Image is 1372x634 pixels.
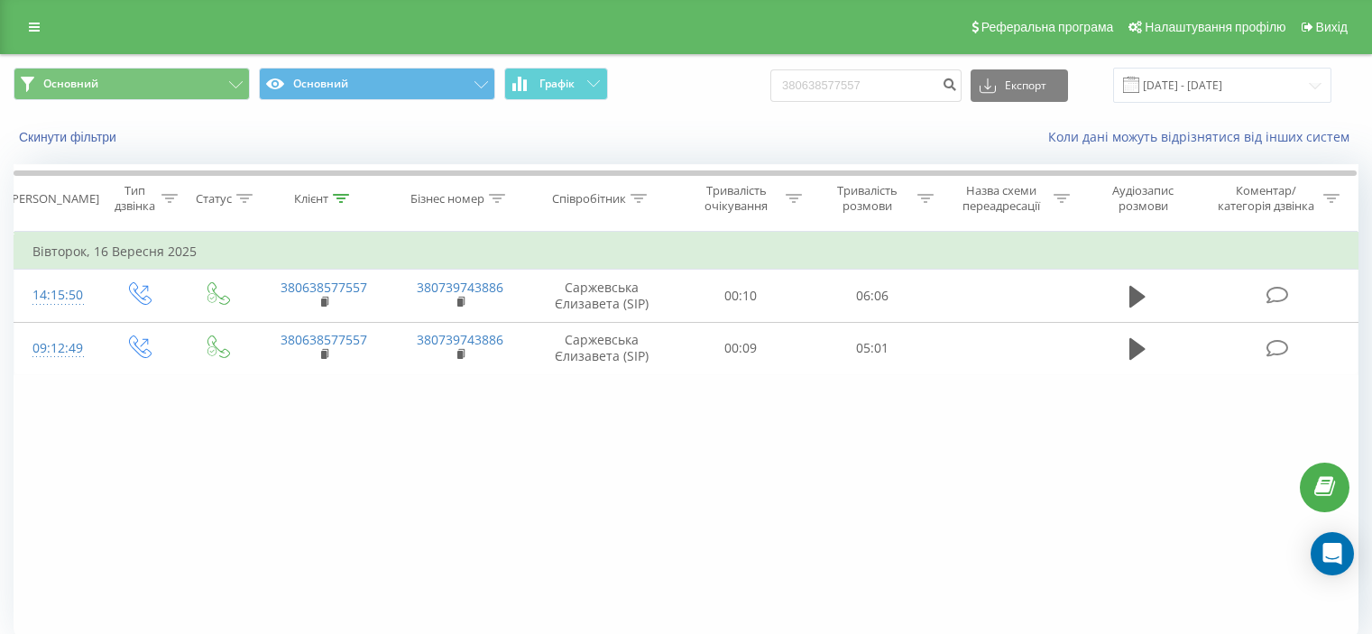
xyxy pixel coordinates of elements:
[1213,183,1319,214] div: Коментар/категорія дзвінка
[14,234,1358,270] td: Вівторок, 16 Вересня 2025
[529,270,676,322] td: Саржевська Єлизавета (SIP)
[770,69,962,102] input: Пошук за номером
[281,331,367,348] a: 380638577557
[281,279,367,296] a: 380638577557
[1311,532,1354,575] div: Open Intercom Messenger
[504,68,608,100] button: Графік
[417,279,503,296] a: 380739743886
[259,68,495,100] button: Основний
[32,331,80,366] div: 09:12:49
[196,191,232,207] div: Статус
[692,183,782,214] div: Тривалість очікування
[14,129,125,145] button: Скинути фільтри
[417,331,503,348] a: 380739743886
[43,77,98,91] span: Основний
[971,69,1068,102] button: Експорт
[1048,128,1358,145] a: Коли дані можуть відрізнятися вiд інших систем
[1091,183,1196,214] div: Аудіозапис розмови
[676,322,806,374] td: 00:09
[114,183,156,214] div: Тип дзвінка
[294,191,328,207] div: Клієнт
[981,20,1114,34] span: Реферальна програма
[410,191,484,207] div: Бізнес номер
[823,183,913,214] div: Тривалість розмови
[32,278,80,313] div: 14:15:50
[539,78,575,90] span: Графік
[1145,20,1285,34] span: Налаштування профілю
[806,270,937,322] td: 06:06
[954,183,1049,214] div: Назва схеми переадресації
[14,68,250,100] button: Основний
[552,191,626,207] div: Співробітник
[676,270,806,322] td: 00:10
[806,322,937,374] td: 05:01
[1316,20,1348,34] span: Вихід
[529,322,676,374] td: Саржевська Єлизавета (SIP)
[8,191,99,207] div: [PERSON_NAME]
